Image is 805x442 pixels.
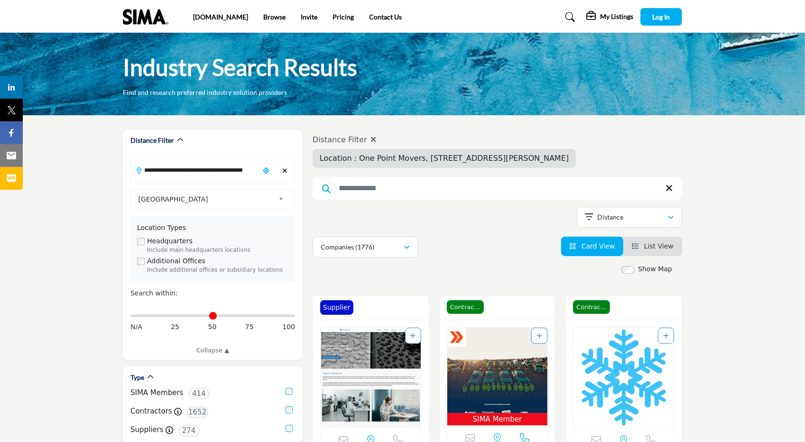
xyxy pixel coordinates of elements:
label: Headquarters [147,236,193,246]
img: Clintar Landscape Management - Hamilton [447,328,548,413]
span: Card View [582,242,615,250]
label: SIMA Members [130,387,183,398]
button: Distance [577,207,682,228]
input: Suppliers checkbox [286,425,293,432]
a: Pricing [333,13,354,21]
span: N/A [130,322,142,332]
input: Contractors checkbox [286,406,293,414]
a: Invite [301,13,317,21]
img: Milton Landscaper [574,328,674,427]
h2: Type [130,373,144,382]
a: Browse [263,13,286,21]
label: Contractors [130,406,172,417]
span: 75 [245,322,254,332]
span: SIMA Member [449,414,546,425]
span: Contractor [447,300,484,314]
div: Choose your current location [259,161,273,181]
img: Nanophyll [321,328,421,427]
p: Supplier [323,303,351,313]
span: Location : One Point Movers, [STREET_ADDRESS][PERSON_NAME] [320,154,569,163]
span: 1652 [187,406,208,418]
button: Log In [640,8,682,26]
input: SIMA Members checkbox [286,388,293,395]
a: Add To List [663,332,669,340]
label: Additional Offices [147,256,205,266]
div: My Listings [586,11,633,23]
span: 414 [188,388,210,400]
a: Add To List [410,332,416,340]
span: Contractor [573,300,610,314]
p: Find and research preferred industry solution providers [123,88,287,97]
p: Companies (1776) [321,242,374,252]
h2: Distance Filter [130,136,174,145]
a: View Card [570,242,615,250]
a: Open Listing in new tab [574,328,674,427]
h5: My Listings [600,12,633,21]
a: Add To List [537,332,542,340]
img: Site Logo [123,9,173,25]
a: Open Listing in new tab [447,328,548,426]
a: View List [632,242,674,250]
p: Distance [598,212,624,222]
span: List View [644,242,674,250]
a: [DOMAIN_NAME] [193,13,248,21]
li: List View [623,237,682,256]
span: 274 [178,425,200,437]
input: Search Location [131,161,259,179]
li: Card View [561,237,624,256]
span: [GEOGRAPHIC_DATA] [139,193,275,205]
div: Location Types [137,223,288,233]
span: 50 [208,322,217,332]
input: Search Keyword [313,177,682,200]
a: Contact Us [369,13,402,21]
div: Clear search location [278,161,292,181]
h4: Distance Filter [313,135,576,144]
button: Companies (1776) [313,237,418,258]
span: 25 [171,322,179,332]
label: Suppliers [130,424,164,435]
label: Show Map [638,264,672,274]
div: Search within: [130,288,295,298]
a: Open Listing in new tab [321,328,421,427]
h1: Industry Search Results [123,53,357,82]
img: ASM Certified Badge Icon [450,330,464,344]
span: 100 [282,322,295,332]
span: Log In [653,13,670,21]
div: Include main headquarters locations [147,246,288,255]
a: Collapse ▲ [130,346,295,355]
div: Include additional offices or subsidiary locations [147,266,288,275]
a: Search [556,9,582,25]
